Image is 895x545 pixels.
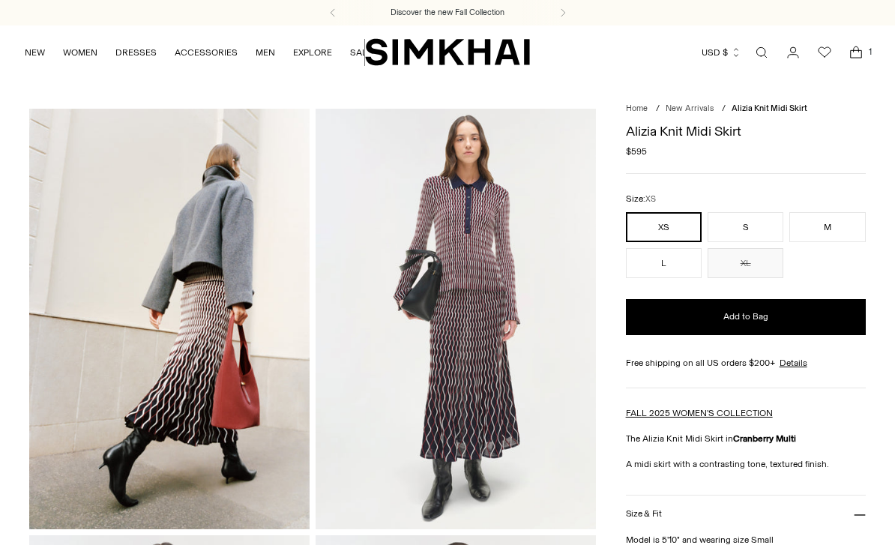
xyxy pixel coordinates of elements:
[656,103,660,115] div: /
[626,496,866,534] button: Size & Fit
[789,212,865,242] button: M
[626,192,656,206] label: Size:
[841,37,871,67] a: Open cart modal
[723,310,768,323] span: Add to Bag
[626,356,866,370] div: Free shipping on all US orders $200+
[626,299,866,335] button: Add to Bag
[747,37,777,67] a: Open search modal
[626,103,866,115] nav: breadcrumbs
[626,432,866,445] p: The Alizia Knit Midi Skirt in
[29,109,310,529] img: Alizia Knit Midi Skirt
[626,408,773,418] a: FALL 2025 WOMEN'S COLLECTION
[391,7,504,19] a: Discover the new Fall Collection
[25,36,45,69] a: NEW
[626,103,648,113] a: Home
[702,36,741,69] button: USD $
[63,36,97,69] a: WOMEN
[666,103,714,113] a: New Arrivals
[626,145,647,158] span: $595
[722,103,726,115] div: /
[365,37,530,67] a: SIMKHAI
[626,509,662,519] h3: Size & Fit
[780,356,807,370] a: Details
[115,36,157,69] a: DRESSES
[256,36,275,69] a: MEN
[733,433,796,444] strong: Cranberry Multi
[293,36,332,69] a: EXPLORE
[626,212,702,242] button: XS
[350,36,373,69] a: SALE
[626,248,702,278] button: L
[732,103,807,113] span: Alizia Knit Midi Skirt
[316,109,596,529] img: Alizia Knit Midi Skirt
[175,36,238,69] a: ACCESSORIES
[778,37,808,67] a: Go to the account page
[864,45,877,58] span: 1
[708,248,783,278] button: XL
[810,37,840,67] a: Wishlist
[626,124,866,138] h1: Alizia Knit Midi Skirt
[626,457,866,471] p: A midi skirt with a contrasting tone, textured finish.
[645,194,656,204] span: XS
[708,212,783,242] button: S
